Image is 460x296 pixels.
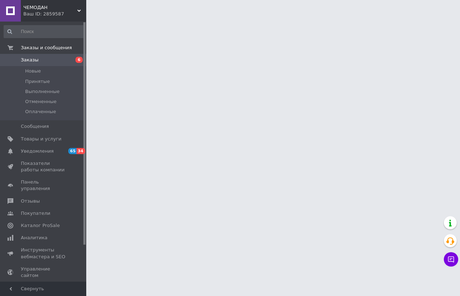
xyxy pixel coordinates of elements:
span: Отзывы [21,198,40,204]
span: Аналитика [21,235,47,241]
button: Чат с покупателем [444,252,458,267]
span: 6 [75,57,83,63]
span: Управление сайтом [21,266,66,279]
span: 34 [77,148,85,154]
span: Выполненные [25,88,60,95]
span: Сообщения [21,123,49,130]
span: ЧЕМОДАН [23,4,77,11]
span: Заказы [21,57,38,63]
span: Новые [25,68,41,74]
span: Уведомления [21,148,54,154]
span: Заказы и сообщения [21,45,72,51]
span: 65 [68,148,77,154]
span: Принятые [25,78,50,85]
span: Инструменты вебмастера и SEO [21,247,66,260]
span: Покупатели [21,210,50,217]
input: Поиск [4,25,85,38]
div: Ваш ID: 2859587 [23,11,86,17]
span: Товары и услуги [21,136,61,142]
span: Оплаченные [25,108,56,115]
span: Панель управления [21,179,66,192]
span: Отмененные [25,98,56,105]
span: Показатели работы компании [21,160,66,173]
span: Каталог ProSale [21,222,60,229]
